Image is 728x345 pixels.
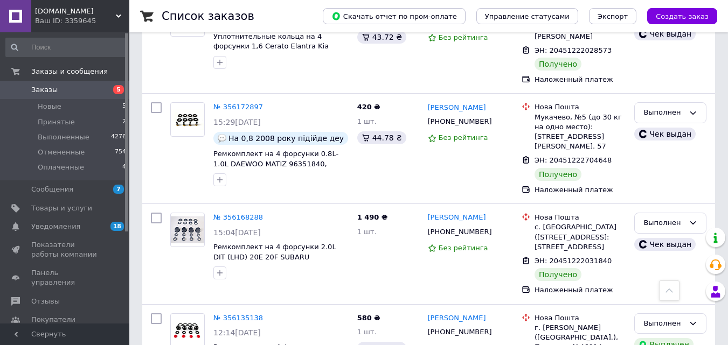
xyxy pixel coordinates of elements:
[323,8,466,24] button: Скачать отчет по пром-оплате
[31,268,100,287] span: Панель управления
[31,67,108,76] span: Заказы и сообщения
[218,134,226,143] img: :speech_balloon:
[38,163,84,172] span: Оплаченные
[38,102,61,111] span: Новые
[357,103,380,111] span: 420 ₴
[213,103,263,111] a: № 356172897
[31,297,60,306] span: Отзывы
[357,228,377,236] span: 1 шт.
[122,102,126,111] span: 5
[535,58,581,71] div: Получено
[357,117,377,125] span: 1 шт.
[439,244,488,252] span: Без рейтинга
[357,314,380,322] span: 580 ₴
[535,75,626,85] div: Наложенный платеж
[643,318,684,329] div: Выполнен
[110,222,124,231] span: 18
[171,319,204,342] img: Фото товару
[634,128,696,140] div: Чек выдан
[656,12,709,20] span: Создать заказ
[162,10,254,23] h1: Список заказов
[213,314,263,322] a: № 356135138
[170,213,205,247] a: Фото товару
[476,8,578,24] button: Управление статусами
[535,46,612,54] span: ЭН: 20451222028573
[331,11,457,21] span: Скачать отчет по пром-оплате
[535,156,612,164] span: ЭН: 20451222704648
[31,185,73,194] span: Сообщения
[357,213,387,221] span: 1 490 ₴
[38,147,85,157] span: Отмененные
[589,8,636,24] button: Экспорт
[171,216,204,243] img: Фото товару
[357,328,377,336] span: 1 шт.
[647,8,717,24] button: Создать заказ
[535,185,626,195] div: Наложенный платеж
[535,268,581,281] div: Получено
[213,118,261,126] span: 15:29[DATE]
[428,213,486,223] a: [PERSON_NAME]
[428,313,486,323] a: [PERSON_NAME]
[428,103,486,113] a: [PERSON_NAME]
[643,217,684,229] div: Выполнен
[634,27,696,40] div: Чек выдан
[213,213,263,221] a: № 356168288
[535,112,626,152] div: Мукачево, №5 (до 30 кг на одно место): [STREET_ADDRESS][PERSON_NAME]. 57
[38,132,89,142] span: Выполненные
[426,115,494,129] div: [PHONE_NUMBER]
[35,16,129,26] div: Ваш ID: 3359645
[31,240,100,259] span: Показатели работы компании
[535,213,626,222] div: Нова Пошта
[171,109,204,130] img: Фото товару
[643,107,684,118] div: Выполнен
[634,238,696,251] div: Чек выдан
[213,32,338,60] a: Уплотнительные кольца на 4 форсунки 1,6 Cerato Elantra Kia Hyundai 353102B000, 0280157174
[31,222,80,231] span: Уведомления
[439,133,488,142] span: Без рейтинга
[535,257,612,265] span: ЭН: 20451222031840
[535,102,626,112] div: Нова Пошта
[5,38,127,57] input: Поиск
[31,315,75,325] span: Покупатели
[213,243,341,281] a: Ремкомплект на 4 форсунки 2.0L DIT (LHD) 20E 20F SUBARU FORESTER / LEGACY [DATE] - [DATE] Субару ...
[213,150,338,178] a: Ремкомплект на 4 форсунки 0.8L-1.0L DAEWOO MATIZ 96351840, 96518620, 96620255
[31,85,58,95] span: Заказы
[113,85,124,94] span: 5
[170,102,205,137] a: Фото товару
[115,147,126,157] span: 754
[426,225,494,239] div: [PHONE_NUMBER]
[122,163,126,172] span: 4
[228,134,344,143] span: На 0,8 2008 року підійде деу
[439,33,488,41] span: Без рейтинга
[113,185,124,194] span: 7
[598,12,628,20] span: Экспорт
[38,117,75,127] span: Принятые
[535,168,581,181] div: Получено
[535,285,626,295] div: Наложенный платеж
[31,203,92,213] span: Товары и услуги
[35,6,116,16] span: Forsunki.in.ua
[535,222,626,252] div: с. [GEOGRAPHIC_DATA] ([STREET_ADDRESS]: [STREET_ADDRESS]
[357,31,406,44] div: 43.72 ₴
[213,228,261,237] span: 15:04[DATE]
[636,12,717,20] a: Создать заказ
[357,131,406,144] div: 44.78 ₴
[426,325,494,339] div: [PHONE_NUMBER]
[111,132,126,142] span: 4276
[213,328,261,337] span: 12:14[DATE]
[485,12,570,20] span: Управление статусами
[122,117,126,127] span: 2
[535,313,626,323] div: Нова Пошта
